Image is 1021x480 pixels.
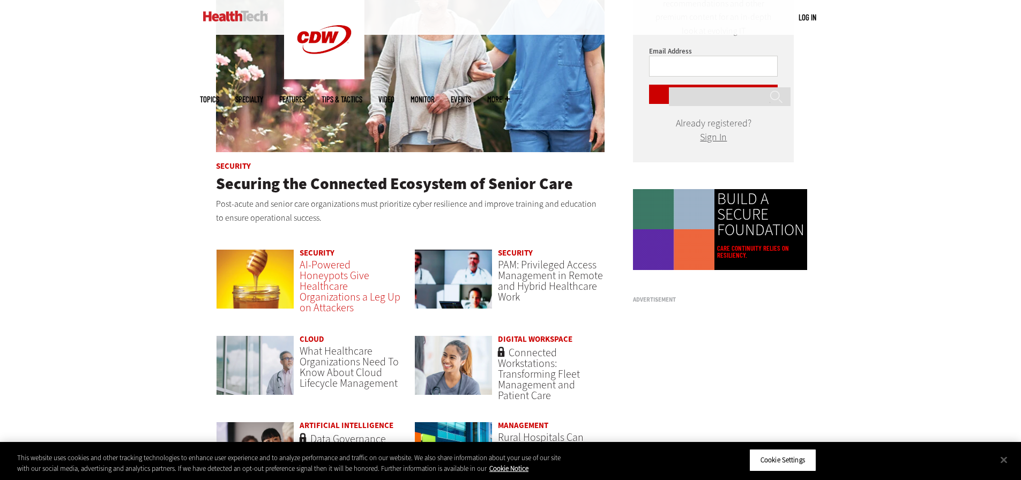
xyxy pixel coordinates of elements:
[799,12,816,23] div: User menu
[17,453,562,474] div: This website uses cookies and other tracking technologies to enhance user experience and to analy...
[216,249,295,319] a: jar of honey with a honey dipper
[414,335,493,395] img: nurse smiling at patient
[216,173,573,194] a: Securing the Connected Ecosystem of Senior Care
[498,334,572,344] a: Digital Workspace
[200,95,219,103] span: Topics
[300,420,393,431] a: Artificial Intelligence
[700,131,727,144] a: Sign In
[717,191,804,238] a: BUILD A SECURE FOUNDATION
[235,95,263,103] span: Specialty
[992,448,1016,471] button: Close
[411,95,435,103] a: MonITor
[216,335,295,395] img: doctor in front of clouds and reflective building
[717,245,804,259] a: Care continuity relies on resiliency.
[414,249,493,319] a: remote call with care team
[749,449,816,471] button: Cookie Settings
[633,189,714,271] img: Colorful animated shapes
[203,11,268,21] img: Home
[633,297,794,303] h3: Advertisement
[279,95,305,103] a: Features
[216,249,295,309] img: jar of honey with a honey dipper
[489,464,528,473] a: More information about your privacy
[216,197,605,224] p: Post-acute and senior care organizations must prioritize cyber resilience and improve training an...
[300,334,324,344] a: Cloud
[300,344,399,391] a: What Healthcare Organizations Need To Know About Cloud Lifecycle Management
[498,420,548,431] a: Management
[216,335,295,406] a: doctor in front of clouds and reflective building
[799,12,816,22] a: Log in
[487,95,510,103] span: More
[284,71,364,82] a: CDW
[451,95,471,103] a: Events
[322,95,362,103] a: Tips & Tactics
[216,161,251,171] a: Security
[378,95,394,103] a: Video
[414,335,493,406] a: nurse smiling at patient
[498,258,603,304] a: PAM: Privileged Access Management in Remote and Hybrid Healthcare Work
[300,247,334,258] a: Security
[498,346,580,403] a: Connected Workstations: Transforming Fleet Management and Patient Care
[633,307,794,441] iframe: advertisement
[414,249,493,309] img: remote call with care team
[498,247,533,258] a: Security
[300,258,400,315] a: AI-Powered Honeypots Give Healthcare Organizations a Leg Up on Attackers
[649,120,778,141] div: Already registered?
